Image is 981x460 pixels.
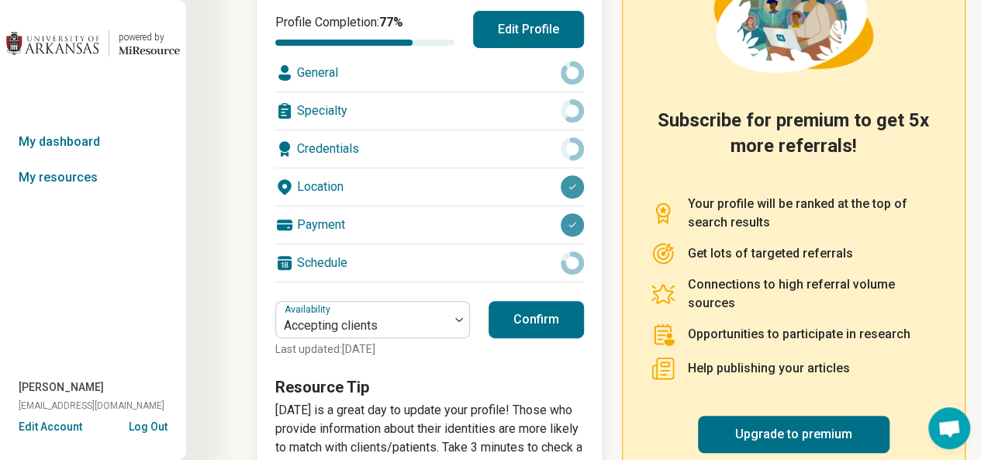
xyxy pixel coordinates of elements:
[129,419,168,431] button: Log Out
[275,130,584,168] div: Credentials
[688,275,937,313] p: Connections to high referral volume sources
[688,244,853,263] p: Get lots of targeted referrals
[275,92,584,130] div: Specialty
[651,108,937,176] h2: Subscribe for premium to get 5x more referrals!
[688,359,850,378] p: Help publishing your articles
[19,379,104,396] span: [PERSON_NAME]
[6,25,99,62] img: University of Arkansas
[275,54,584,92] div: General
[275,206,584,244] div: Payment
[275,376,584,398] h3: Resource Tip
[688,195,937,232] p: Your profile will be ranked at the top of search results
[6,25,180,62] a: University of Arkansaspowered by
[489,301,584,338] button: Confirm
[473,11,584,48] button: Edit Profile
[19,399,164,413] span: [EMAIL_ADDRESS][DOMAIN_NAME]
[275,341,470,358] p: Last updated: [DATE]
[698,416,889,453] a: Upgrade to premium
[19,419,82,435] button: Edit Account
[379,15,403,29] span: 77 %
[275,168,584,206] div: Location
[119,30,180,44] div: powered by
[688,325,910,344] p: Opportunities to participate in research
[275,13,454,46] div: Profile Completion:
[928,407,970,449] a: Open chat
[275,244,584,282] div: Schedule
[285,303,333,314] label: Availability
